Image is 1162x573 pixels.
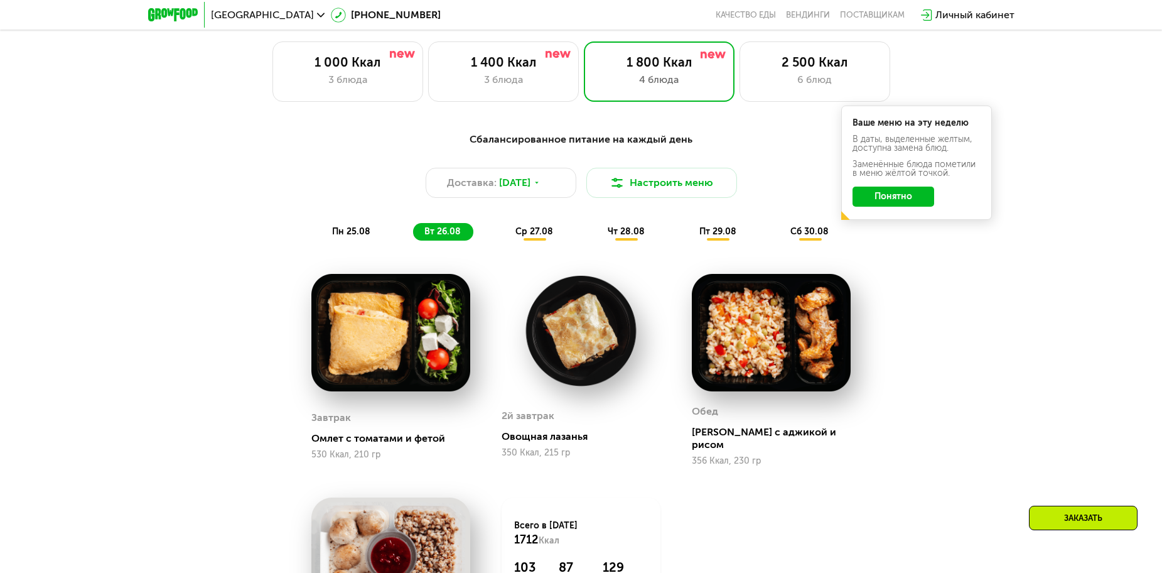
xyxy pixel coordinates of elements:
div: Заменённые блюда пометили в меню жёлтой точкой. [853,160,981,178]
div: В даты, выделенные желтым, доступна замена блюд. [853,135,981,153]
div: 6 блюд [753,72,877,87]
div: 2й завтрак [502,407,554,425]
div: 3 блюда [286,72,410,87]
div: [PERSON_NAME] с аджикой и рисом [692,426,861,451]
div: Омлет с томатами и фетой [311,432,480,445]
button: Настроить меню [586,168,737,198]
div: 350 Ккал, 215 гр [502,448,660,458]
a: [PHONE_NUMBER] [331,8,441,23]
div: Заказать [1029,506,1138,530]
div: 4 блюда [597,72,721,87]
div: 1 400 Ккал [441,55,566,70]
div: Овощная лазанья [502,430,670,443]
a: Качество еды [716,10,776,20]
span: Доставка: [447,175,497,190]
span: вт 26.08 [424,226,461,237]
button: Понятно [853,187,934,207]
span: чт 28.08 [608,226,645,237]
span: 1712 [514,533,539,547]
span: Ккал [539,535,559,546]
div: 1 800 Ккал [597,55,721,70]
span: [GEOGRAPHIC_DATA] [211,10,314,20]
div: 2 500 Ккал [753,55,877,70]
span: ср 27.08 [515,226,553,237]
div: Всего в [DATE] [514,520,648,547]
div: Обед [692,402,718,421]
div: 1 000 Ккал [286,55,410,70]
span: сб 30.08 [790,226,829,237]
div: поставщикам [840,10,905,20]
div: Сбалансированное питание на каждый день [210,132,953,148]
div: Завтрак [311,408,351,427]
div: Личный кабинет [935,8,1014,23]
div: Ваше меню на эту неделю [853,119,981,128]
span: [DATE] [499,175,530,190]
div: 3 блюда [441,72,566,87]
a: Вендинги [786,10,830,20]
span: пн 25.08 [332,226,370,237]
div: 356 Ккал, 230 гр [692,456,851,466]
span: пт 29.08 [699,226,736,237]
div: 530 Ккал, 210 гр [311,450,470,460]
